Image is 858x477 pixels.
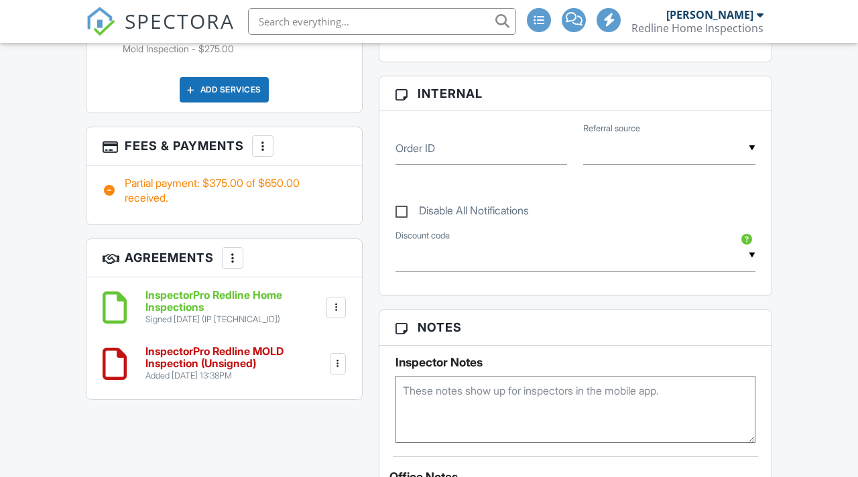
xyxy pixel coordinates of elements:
[379,310,772,345] h3: Notes
[395,230,450,242] label: Discount code
[666,8,753,21] div: [PERSON_NAME]
[395,356,755,369] h5: Inspector Notes
[145,370,327,381] div: Added [DATE] 13:38PM
[180,77,269,103] div: Add Services
[86,127,362,165] h3: Fees & Payments
[145,289,324,313] h6: InspectorPro Redline Home Inspections
[103,176,346,206] div: Partial payment: $375.00 of $650.00 received.
[145,314,324,325] div: Signed [DATE] (IP [TECHNICAL_ID])
[86,18,235,46] a: SPECTORA
[125,7,235,35] span: SPECTORA
[395,141,435,155] label: Order ID
[145,346,327,381] a: InspectorPro Redline MOLD Inspection (Unsigned) Added [DATE] 13:38PM
[379,76,772,111] h3: Internal
[145,289,324,325] a: InspectorPro Redline Home Inspections Signed [DATE] (IP [TECHNICAL_ID])
[395,204,529,221] label: Disable All Notifications
[145,346,327,369] h6: InspectorPro Redline MOLD Inspection (Unsigned)
[583,123,640,135] label: Referral source
[86,239,362,277] h3: Agreements
[631,21,763,35] div: Redline Home Inspections
[86,7,115,36] img: The Best Home Inspection Software - Spectora
[248,8,516,35] input: Search everything...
